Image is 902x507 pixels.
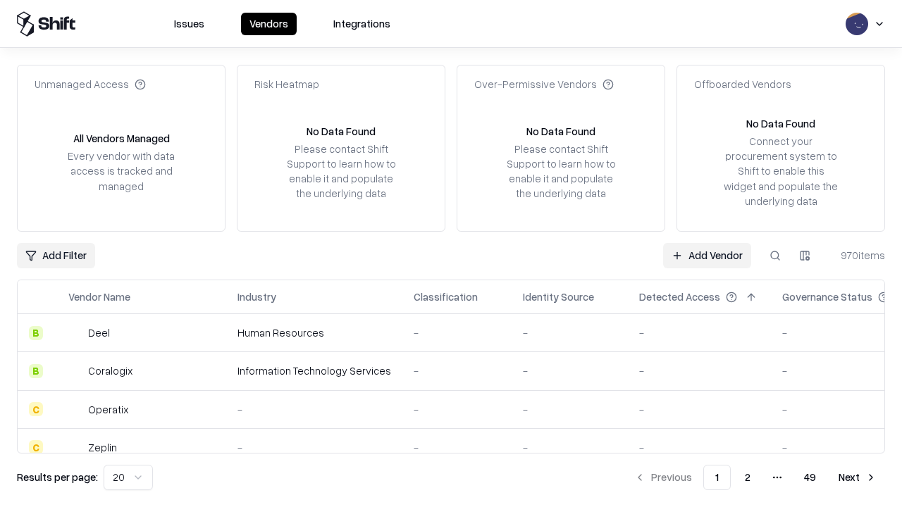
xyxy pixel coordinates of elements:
[639,289,720,304] div: Detected Access
[639,363,760,378] div: -
[63,149,180,193] div: Every vendor with data access is tracked and managed
[639,440,760,455] div: -
[68,402,82,416] img: Operatix
[523,325,617,340] div: -
[414,440,500,455] div: -
[626,465,885,490] nav: pagination
[237,402,391,417] div: -
[325,13,399,35] button: Integrations
[694,77,791,92] div: Offboarded Vendors
[68,364,82,378] img: Coralogix
[88,440,117,455] div: Zeplin
[639,402,760,417] div: -
[830,465,885,490] button: Next
[254,77,319,92] div: Risk Heatmap
[502,142,619,201] div: Please contact Shift Support to learn how to enable it and populate the underlying data
[17,470,98,484] p: Results per page:
[703,465,731,490] button: 1
[523,363,617,378] div: -
[68,289,130,304] div: Vendor Name
[523,440,617,455] div: -
[241,13,297,35] button: Vendors
[782,289,872,304] div: Governance Status
[793,465,827,490] button: 49
[523,402,617,417] div: -
[414,402,500,417] div: -
[414,289,478,304] div: Classification
[88,402,128,417] div: Operatix
[663,243,751,268] a: Add Vendor
[722,134,839,208] div: Connect your procurement system to Shift to enable this widget and populate the underlying data
[237,289,276,304] div: Industry
[35,77,146,92] div: Unmanaged Access
[307,124,376,139] div: No Data Found
[29,326,43,340] div: B
[283,142,400,201] div: Please contact Shift Support to learn how to enable it and populate the underlying data
[88,325,110,340] div: Deel
[829,248,885,263] div: 970 items
[523,289,594,304] div: Identity Source
[746,116,815,131] div: No Data Found
[17,243,95,268] button: Add Filter
[734,465,762,490] button: 2
[88,363,132,378] div: Coralogix
[68,326,82,340] img: Deel
[237,363,391,378] div: Information Technology Services
[526,124,595,139] div: No Data Found
[68,440,82,454] img: Zeplin
[29,364,43,378] div: B
[237,440,391,455] div: -
[237,325,391,340] div: Human Resources
[414,325,500,340] div: -
[29,402,43,416] div: C
[474,77,614,92] div: Over-Permissive Vendors
[73,131,170,146] div: All Vendors Managed
[29,440,43,454] div: C
[166,13,213,35] button: Issues
[639,325,760,340] div: -
[414,363,500,378] div: -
